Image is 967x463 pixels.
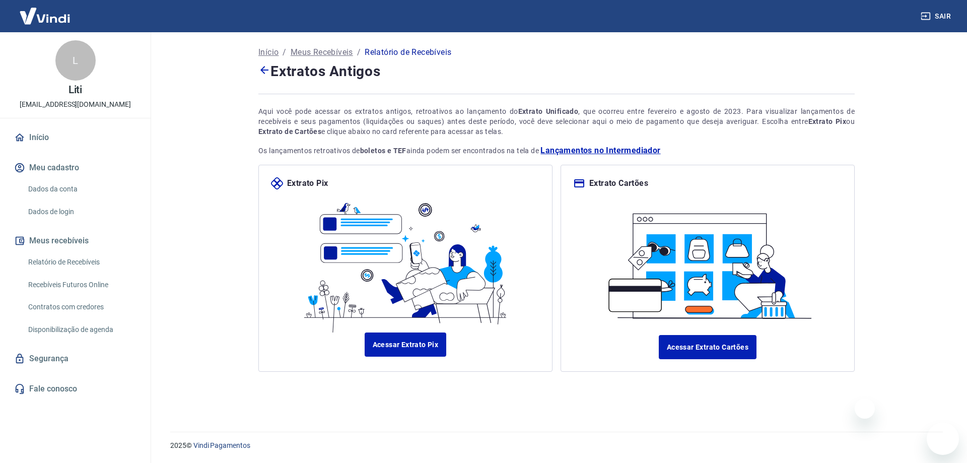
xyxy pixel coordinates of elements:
[589,177,648,189] p: Extrato Cartões
[24,275,139,295] a: Recebíveis Futuros Online
[12,230,139,252] button: Meus recebíveis
[287,177,328,189] p: Extrato Pix
[258,106,855,137] div: Aqui você pode acessar os extratos antigos, retroativos ao lançamento do , que ocorreu entre feve...
[12,126,139,149] a: Início
[360,147,406,155] strong: boletos e TEF
[600,202,815,323] img: ilustracard.1447bf24807628a904eb562bb34ea6f9.svg
[24,297,139,317] a: Contratos com credores
[540,145,660,157] a: Lançamentos no Intermediador
[24,202,139,222] a: Dados de login
[12,157,139,179] button: Meu cadastro
[24,319,139,340] a: Disponibilização de agenda
[659,335,756,359] a: Acessar Extrato Cartões
[365,333,447,357] a: Acessar Extrato Pix
[193,441,250,449] a: Vindi Pagamentos
[298,189,513,333] img: ilustrapix.38d2ed8fdf785898d64e9b5bf3a9451d.svg
[919,7,955,26] button: Sair
[258,145,855,157] p: Os lançamentos retroativos de ainda podem ser encontrados na tela de
[365,46,451,58] p: Relatório de Recebíveis
[808,117,847,125] strong: Extrato Pix
[24,252,139,273] a: Relatório de Recebíveis
[24,179,139,200] a: Dados da conta
[357,46,361,58] p: /
[855,399,875,419] iframe: Close message
[12,348,139,370] a: Segurança
[291,46,353,58] a: Meus Recebíveis
[68,85,83,95] p: Liti
[258,46,279,58] a: Início
[927,423,959,455] iframe: Button to launch messaging window
[12,1,78,31] img: Vindi
[518,107,579,115] strong: Extrato Unificado
[20,99,131,110] p: [EMAIL_ADDRESS][DOMAIN_NAME]
[283,46,286,58] p: /
[170,440,943,451] p: 2025 ©
[12,378,139,400] a: Fale conosco
[55,40,96,81] div: L
[258,60,855,82] h4: Extratos Antigos
[258,127,321,136] strong: Extrato de Cartões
